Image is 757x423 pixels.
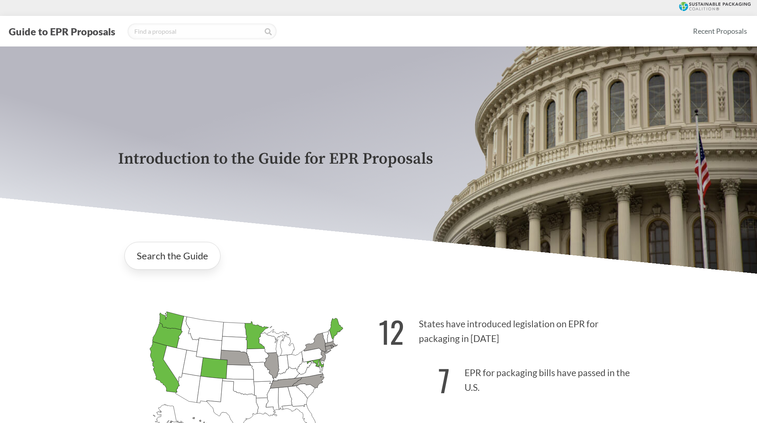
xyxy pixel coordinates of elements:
[379,353,639,402] p: EPR for packaging bills have passed in the U.S.
[438,358,450,402] strong: 7
[379,309,404,353] strong: 12
[128,23,277,39] input: Find a proposal
[118,150,639,168] p: Introduction to the Guide for EPR Proposals
[379,305,639,353] p: States have introduced legislation on EPR for packaging in [DATE]
[124,242,221,270] a: Search the Guide
[6,25,118,38] button: Guide to EPR Proposals
[689,22,751,40] a: Recent Proposals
